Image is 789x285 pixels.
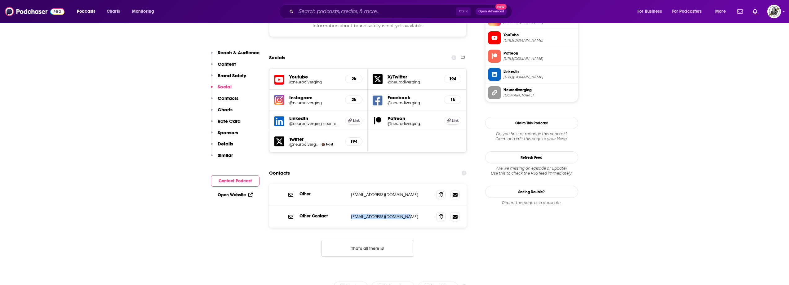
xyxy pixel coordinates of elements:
[218,84,232,90] p: Social
[350,139,357,144] h5: 194
[488,86,575,99] a: Neurodiverging[DOMAIN_NAME]
[485,131,578,141] div: Claim and edit this page to your liking.
[351,214,432,219] p: [EMAIL_ADDRESS][DOMAIN_NAME]
[353,118,360,123] span: Link
[449,97,456,102] h5: 1k
[211,61,236,73] button: Content
[503,56,575,61] span: https://www.patreon.com/neurodiverging
[211,130,238,141] button: Sponsors
[218,118,241,124] p: Rate Card
[289,115,340,121] h5: LinkedIn
[350,97,357,102] h5: 2k
[269,167,290,179] h2: Contacts
[449,76,456,82] h5: 194
[672,7,702,16] span: For Podcasters
[218,152,233,158] p: Similar
[444,117,461,125] a: Link
[289,136,340,142] h5: Twitter
[321,143,325,146] img: Danielle Sullivan
[452,118,459,123] span: Link
[488,50,575,63] a: Patreon[URL][DOMAIN_NAME]
[503,38,575,43] span: https://www.youtube.com/@neurodiverging
[350,76,357,82] h5: 2k
[735,6,745,17] a: Show notifications dropdown
[321,240,414,257] button: Nothing here.
[299,213,346,219] p: Other Contact
[269,52,285,64] h2: Socials
[289,74,340,80] h5: Youtube
[485,166,578,176] div: Are we missing an episode or update? Use this to check the RSS feed immediately.
[503,32,575,38] span: YouTube
[503,75,575,79] span: https://www.linkedin.com/company/neurodiverging-coaching/
[218,141,233,147] p: Details
[767,5,781,18] span: Logged in as PodProMaxBooking
[326,142,333,146] span: Host
[388,115,439,121] h5: Patreon
[388,74,439,80] h5: X/Twitter
[218,50,259,56] p: Reach & Audience
[503,69,575,74] span: Linkedin
[132,7,154,16] span: Monitoring
[495,4,507,10] span: New
[388,80,439,84] a: @neurodiverging
[485,200,578,205] div: Report this page as a duplicate.
[485,186,578,198] a: Seeing Double?
[637,7,662,16] span: For Business
[5,6,64,17] a: Podchaser - Follow, Share and Rate Podcasts
[289,95,340,100] h5: Instagram
[274,95,284,105] img: iconImage
[345,117,362,125] a: Link
[289,80,340,84] a: @neurodiverging
[289,100,340,105] a: @neurodiverging
[211,118,241,130] button: Rate Card
[485,117,578,129] button: Claim This Podcast
[488,31,575,44] a: YouTube[URL][DOMAIN_NAME]
[351,192,432,197] p: [EMAIL_ADDRESS][DOMAIN_NAME]
[211,50,259,61] button: Reach & Audience
[103,7,124,16] a: Charts
[715,7,726,16] span: More
[456,7,471,16] span: Ctrl K
[107,7,120,16] span: Charts
[211,141,233,152] button: Details
[767,5,781,18] button: Show profile menu
[77,7,95,16] span: Podcasts
[218,130,238,136] p: Sponsors
[211,95,238,107] button: Contacts
[668,7,711,16] button: open menu
[503,87,575,93] span: Neurodiverging
[218,107,233,113] p: Charts
[478,10,504,13] span: Open Advanced
[218,61,236,67] p: Content
[211,107,233,118] button: Charts
[211,84,232,95] button: Social
[750,6,760,17] a: Show notifications dropdown
[476,8,507,15] button: Open AdvancedNew
[503,51,575,56] span: Patreon
[289,121,340,126] a: @neurodiverging-coaching/
[485,131,578,136] span: Do you host or manage this podcast?
[211,175,259,187] button: Contact Podcast
[218,192,253,198] a: Open Website
[711,7,734,16] button: open menu
[488,68,575,81] a: Linkedin[URL][DOMAIN_NAME]
[296,7,456,16] input: Search podcasts, credits, & more...
[285,4,518,19] div: Search podcasts, credits, & more...
[269,15,467,37] div: Information about brand safety is not yet available.
[388,100,439,105] a: @neurodiverging
[211,152,233,164] button: Similar
[503,93,575,98] span: neurodiverging.com
[299,191,346,197] p: Other
[388,95,439,100] h5: Facebook
[289,142,319,147] a: @neurodiverging
[767,5,781,18] img: User Profile
[485,151,578,163] button: Refresh Feed
[388,121,439,126] a: @neurodiverging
